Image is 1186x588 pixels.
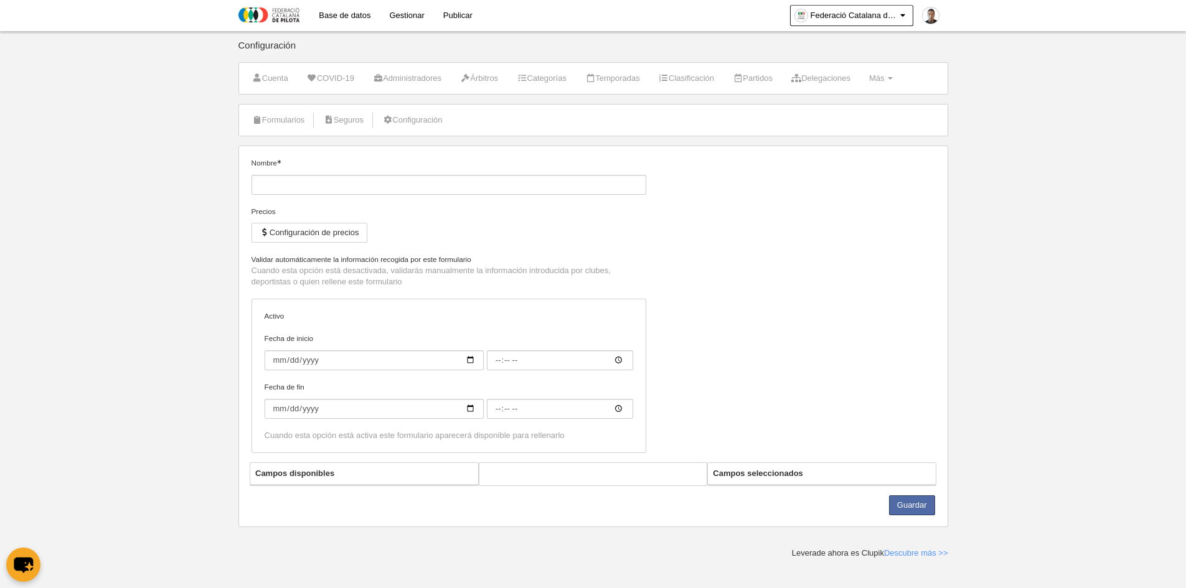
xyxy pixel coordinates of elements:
[265,399,484,419] input: Fecha de fin
[277,160,281,164] i: Obligatorio
[265,430,633,441] div: Cuando esta opción está activa este formulario aparecerá disponible para rellenarlo
[795,9,807,22] img: OameYsTrywk4.30x30.jpg
[265,333,633,370] label: Fecha de inicio
[245,69,295,88] a: Cuenta
[453,69,505,88] a: Árbitros
[252,175,646,195] input: Nombre
[884,548,948,558] a: Descubre más >>
[252,206,646,217] div: Precios
[366,69,448,88] a: Administradores
[652,69,721,88] a: Clasificación
[726,69,779,88] a: Partidos
[923,7,939,24] img: Pa7rUElv1kqe.30x30.jpg
[375,111,449,129] a: Configuración
[252,254,646,265] label: Validar automáticamente la información recogida por este formulario
[792,548,948,559] div: Leverade ahora es Clupik
[510,69,573,88] a: Categorías
[6,548,40,582] button: chat-button
[578,69,647,88] a: Temporadas
[300,69,361,88] a: COVID-19
[487,399,633,419] input: Fecha de fin
[265,350,484,370] input: Fecha de inicio
[790,5,913,26] a: Federació Catalana de Pilota
[238,7,299,22] img: Federació Catalana de Pilota
[708,463,936,485] th: Campos seleccionados
[784,69,857,88] a: Delegaciones
[252,223,367,243] button: Configuración de precios
[487,350,633,370] input: Fecha de inicio
[250,463,478,485] th: Campos disponibles
[862,69,900,88] a: Más
[252,157,646,195] label: Nombre
[265,381,633,419] label: Fecha de fin
[316,111,370,129] a: Seguros
[252,265,646,287] p: Cuando esta opción está desactivada, validarás manualmente la información introducida por clubes,...
[869,73,885,83] span: Más
[245,111,312,129] a: Formularios
[265,310,633,322] label: Activo
[889,495,935,515] button: Guardar
[238,40,948,62] div: Configuración
[811,9,898,22] span: Federació Catalana de Pilota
